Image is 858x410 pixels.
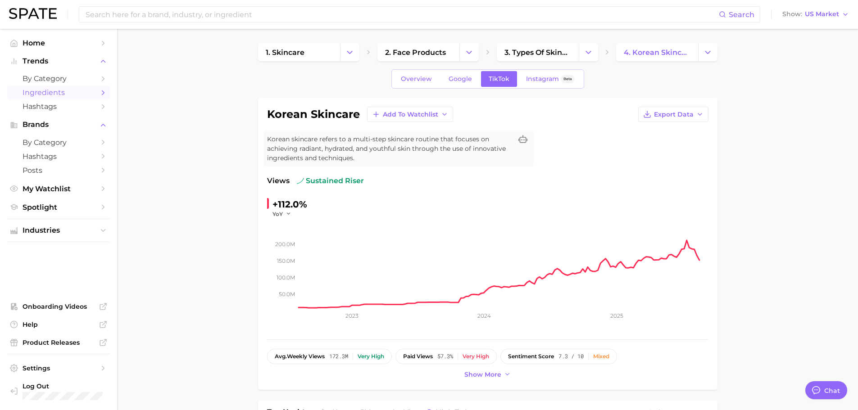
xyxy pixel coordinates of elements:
[23,57,95,65] span: Trends
[579,43,598,61] button: Change Category
[23,382,103,390] span: Log Out
[7,135,110,149] a: by Category
[518,71,582,87] a: InstagramBeta
[367,107,453,122] button: Add to Watchlist
[7,361,110,375] a: Settings
[272,197,307,212] div: +112.0%
[7,72,110,86] a: by Category
[782,12,802,17] span: Show
[780,9,851,20] button: ShowUS Market
[477,312,491,319] tspan: 2024
[23,338,95,347] span: Product Releases
[462,369,513,381] button: Show more
[7,163,110,177] a: Posts
[508,353,554,360] span: sentiment score
[23,364,95,372] span: Settings
[459,43,479,61] button: Change Category
[383,111,438,118] span: Add to Watchlist
[624,48,690,57] span: 4. korean skincare
[7,99,110,113] a: Hashtags
[401,75,432,83] span: Overview
[654,111,694,118] span: Export Data
[277,274,295,280] tspan: 100.0m
[638,107,708,122] button: Export Data
[377,43,459,61] a: 2. face products
[7,336,110,349] a: Product Releases
[616,43,698,61] a: 4. korean skincare
[7,149,110,163] a: Hashtags
[297,177,304,185] img: sustained riser
[7,379,110,403] a: Log out. Currently logged in with e-mail kaitlyn.olert@loreal.com.
[563,75,572,83] span: Beta
[441,71,480,87] a: Google
[23,152,95,161] span: Hashtags
[558,353,584,360] span: 7.3 / 10
[358,353,384,360] div: Very high
[23,166,95,175] span: Posts
[7,318,110,331] a: Help
[23,203,95,212] span: Spotlight
[500,349,617,364] button: sentiment score7.3 / 10Mixed
[481,71,517,87] a: TikTok
[463,353,489,360] div: Very high
[23,121,95,129] span: Brands
[393,71,440,87] a: Overview
[267,176,290,186] span: Views
[395,349,497,364] button: paid views57.3%Very high
[258,43,340,61] a: 1. skincare
[23,102,95,111] span: Hashtags
[7,224,110,237] button: Industries
[449,75,472,83] span: Google
[593,353,609,360] div: Mixed
[805,12,839,17] span: US Market
[9,8,57,19] img: SPATE
[275,353,325,360] span: weekly views
[7,54,110,68] button: Trends
[7,86,110,99] a: Ingredients
[7,36,110,50] a: Home
[275,353,287,360] abbr: average
[23,226,95,234] span: Industries
[297,176,364,186] span: sustained riser
[23,88,95,97] span: Ingredients
[279,290,295,297] tspan: 50.0m
[267,109,360,120] h1: korean skincare
[345,312,358,319] tspan: 2023
[340,43,359,61] button: Change Category
[277,257,295,264] tspan: 150.0m
[7,300,110,313] a: Onboarding Videos
[23,185,95,193] span: My Watchlist
[403,353,433,360] span: paid views
[23,39,95,47] span: Home
[23,320,95,329] span: Help
[275,240,295,247] tspan: 200.0m
[23,138,95,147] span: by Category
[329,353,348,360] span: 172.3m
[698,43,717,61] button: Change Category
[23,74,95,83] span: by Category
[23,302,95,311] span: Onboarding Videos
[385,48,446,57] span: 2. face products
[7,200,110,214] a: Spotlight
[526,75,559,83] span: Instagram
[267,135,512,163] span: Korean skincare refers to a multi-step skincare routine that focuses on achieving radiant, hydrat...
[272,210,283,218] span: YoY
[7,182,110,196] a: My Watchlist
[729,10,754,19] span: Search
[266,48,304,57] span: 1. skincare
[610,312,623,319] tspan: 2025
[272,210,292,218] button: YoY
[464,371,501,378] span: Show more
[504,48,571,57] span: 3. types of skincare
[497,43,579,61] a: 3. types of skincare
[489,75,509,83] span: TikTok
[7,118,110,131] button: Brands
[267,349,392,364] button: avg.weekly views172.3mVery high
[85,7,719,22] input: Search here for a brand, industry, or ingredient
[437,353,453,360] span: 57.3%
